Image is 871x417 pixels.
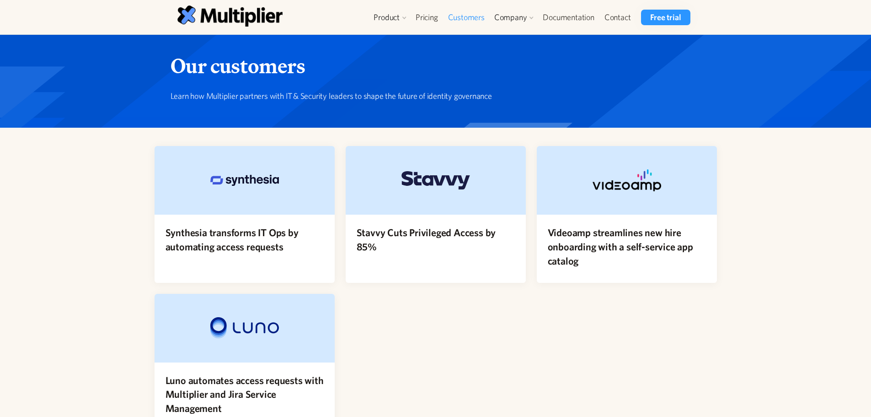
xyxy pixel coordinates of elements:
h4: Videoamp streamlines new hire onboarding with a self-service app catalog [548,226,706,268]
a: Synthesia transforms IT Ops by automating access requests Synthesia transforms IT Ops by automati... [155,146,335,282]
a: Documentation [538,10,599,25]
a: Videoamp streamlines new hire onboarding with a self-service app catalogVideoamp streamlines new ... [537,146,717,282]
img: Luno automates access requests with Multiplier and Jira Service Management [210,317,279,339]
p: Learn how Multiplier partners with IT & Security leaders to shape the future of identity governance [171,90,694,102]
a: Contact [599,10,636,25]
a: Stavvy Cuts Privileged Access by 85%Stavvy Cuts Privileged Access by 85% [346,146,526,282]
a: Free trial [641,10,690,25]
h4: Stavvy Cuts Privileged Access by 85% [357,226,515,254]
h4: Synthesia transforms IT Ops by automating access requests [166,226,324,254]
div: Company [494,12,527,23]
h4: Luno automates access requests with Multiplier and Jira Service Management [166,374,324,416]
img: Stavvy Cuts Privileged Access by 85% [401,171,470,190]
a: Pricing [411,10,443,25]
div: Product [374,12,400,23]
img: Synthesia transforms IT Ops by automating access requests [210,175,279,186]
a: Customers [443,10,490,25]
img: Videoamp streamlines new hire onboarding with a self-service app catalog [593,169,661,191]
h1: Our customers [171,53,694,79]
